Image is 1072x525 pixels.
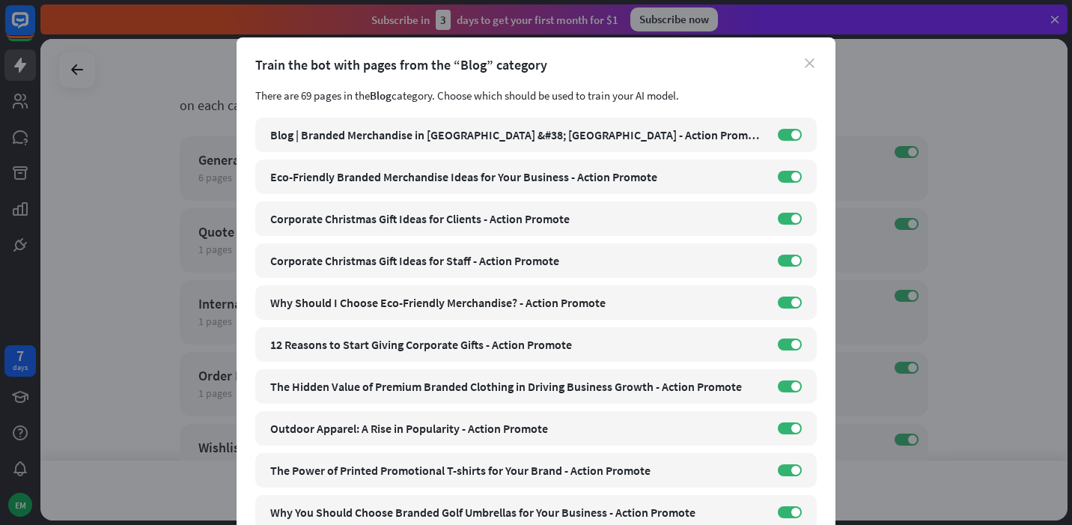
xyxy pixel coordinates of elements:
[270,421,763,436] div: Outdoor Apparel: A Rise in Popularity - Action Promote
[370,88,392,103] span: Blog
[270,295,763,310] div: Why Should I Choose Eco-Friendly Merchandise? - Action Promote
[270,253,763,268] div: Corporate Christmas Gift Ideas for Staff - Action Promote
[805,58,814,68] i: close
[270,127,763,142] div: Blog | Branded Merchandise in [GEOGRAPHIC_DATA] &#38; [GEOGRAPHIC_DATA] - Action Promote
[255,56,817,73] div: Train the bot with pages from the “Blog” category
[270,379,763,394] div: The Hidden Value of Premium Branded Clothing in Driving Business Growth - Action Promote
[270,337,763,352] div: 12 Reasons to Start Giving Corporate Gifts - Action Promote
[270,169,763,184] div: Eco-Friendly Branded Merchandise Ideas for Your Business - Action Promote
[12,6,57,51] button: Open LiveChat chat widget
[255,88,817,103] div: There are 69 pages in the category. Choose which should be used to train your AI model.
[270,211,763,226] div: Corporate Christmas Gift Ideas for Clients - Action Promote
